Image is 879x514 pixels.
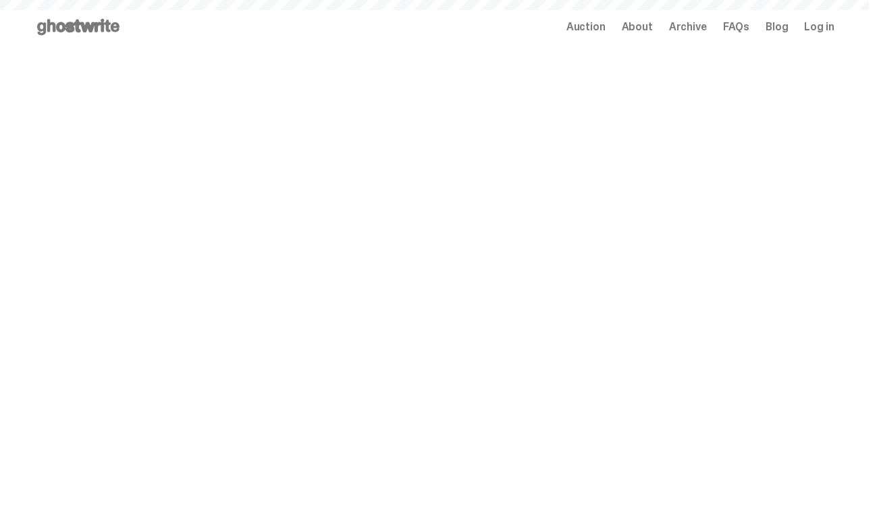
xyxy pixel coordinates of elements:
a: Blog [766,22,788,32]
a: Auction [566,22,606,32]
a: Archive [669,22,707,32]
a: Log in [804,22,834,32]
a: FAQs [723,22,749,32]
a: About [622,22,653,32]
